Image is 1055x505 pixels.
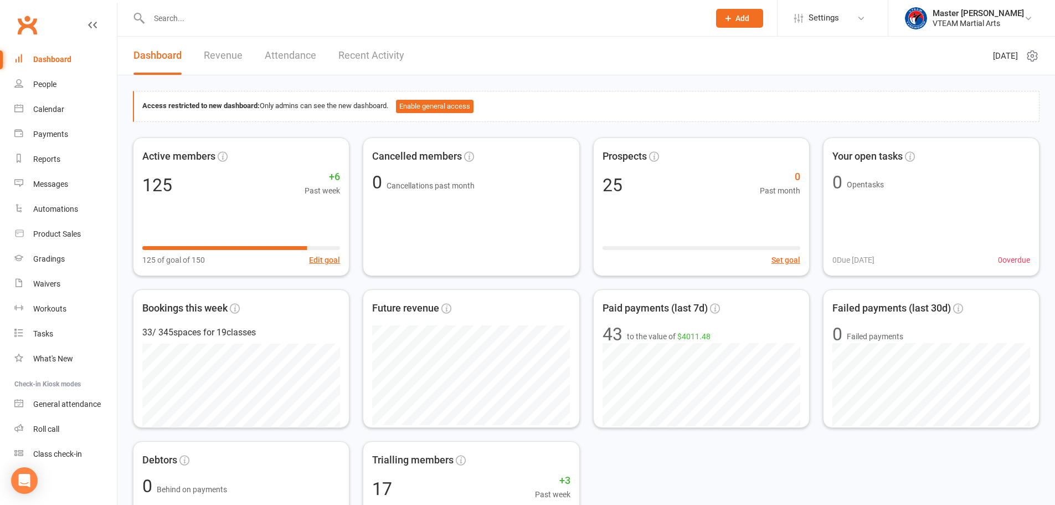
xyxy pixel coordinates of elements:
span: Behind on payments [157,485,227,494]
button: Edit goal [309,254,340,266]
button: Add [716,9,763,28]
span: Active members [142,149,215,165]
a: Product Sales [14,222,117,247]
div: Dashboard [33,55,71,64]
span: Cancelled members [372,149,462,165]
div: Messages [33,180,68,188]
div: 25 [603,176,622,194]
a: Dashboard [14,47,117,72]
span: +3 [535,473,570,489]
div: 33 / 345 spaces for 19 classes [142,325,340,340]
a: Reports [14,147,117,172]
a: Tasks [14,322,117,346]
span: Open tasks [847,180,884,189]
div: Only admins can see the new dashboard. [142,100,1031,113]
a: General attendance kiosk mode [14,392,117,417]
span: Future revenue [372,300,439,317]
a: Dashboard [133,37,182,75]
a: Class kiosk mode [14,442,117,467]
span: Cancellations past month [387,181,475,190]
span: 125 of goal of 150 [142,254,205,266]
a: Attendance [265,37,316,75]
button: Set goal [771,254,800,266]
div: Gradings [33,254,65,263]
div: Class check-in [33,450,82,458]
span: Paid payments (last 7d) [603,300,708,317]
div: Roll call [33,425,59,433]
span: Your open tasks [832,149,903,165]
div: 125 [142,176,172,194]
span: Past week [535,488,570,501]
span: 0 Due [DATE] [832,254,874,266]
div: Payments [33,130,68,139]
img: thumb_image1628552580.png [905,7,927,29]
div: 17 [372,480,392,498]
div: Workouts [33,304,66,313]
strong: Access restricted to new dashboard: [142,101,260,110]
span: Failed payments [847,330,903,343]
span: [DATE] [993,49,1018,63]
div: Product Sales [33,229,81,238]
a: Messages [14,172,117,197]
div: 43 [603,325,622,343]
span: Prospects [603,149,647,165]
a: Roll call [14,417,117,442]
a: Workouts [14,297,117,322]
span: 0 [760,169,800,185]
div: 0 [832,174,842,191]
span: $4011.48 [677,332,711,341]
span: Trialling members [372,452,454,468]
div: 0 [832,325,842,343]
span: to the value of [627,330,711,343]
div: Open Intercom Messenger [11,467,38,494]
div: VTEAM Martial Arts [933,18,1024,28]
a: What's New [14,346,117,371]
div: Calendar [33,105,64,114]
span: Past week [305,185,340,197]
div: Reports [33,155,60,164]
div: Waivers [33,279,60,288]
div: What's New [33,354,73,363]
div: Automations [33,205,78,213]
a: Payments [14,122,117,147]
button: Enable general access [396,100,474,113]
a: Clubworx [13,11,41,39]
span: Failed payments (last 30d) [832,300,951,317]
div: Master [PERSON_NAME] [933,8,1024,18]
div: General attendance [33,400,101,409]
a: Revenue [204,37,243,75]
span: +6 [305,169,340,185]
span: 0 [372,172,387,193]
a: People [14,72,117,97]
a: Waivers [14,272,117,297]
span: Add [735,14,749,23]
div: Tasks [33,329,53,338]
a: Gradings [14,247,117,272]
span: 0 [142,476,157,497]
span: Settings [809,6,839,30]
span: Debtors [142,452,177,468]
input: Search... [146,11,702,26]
span: Past month [760,185,800,197]
a: Calendar [14,97,117,122]
div: People [33,80,56,89]
span: 0 overdue [998,254,1030,266]
a: Automations [14,197,117,222]
span: Bookings this week [142,300,228,317]
a: Recent Activity [338,37,404,75]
